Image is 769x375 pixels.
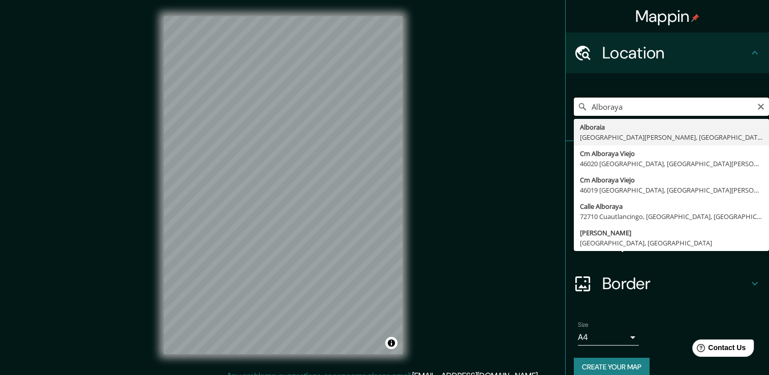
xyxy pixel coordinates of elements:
div: Cm Alboraya Viejo [580,148,763,159]
div: Location [566,33,769,73]
div: A4 [578,329,639,346]
div: Border [566,263,769,304]
iframe: Help widget launcher [679,335,758,364]
div: Alboraia [580,122,763,132]
h4: Location [602,43,749,63]
div: [PERSON_NAME] [580,228,763,238]
div: Layout [566,223,769,263]
input: Pick your city or area [574,98,769,116]
div: 72710 Cuautlancingo, [GEOGRAPHIC_DATA], [GEOGRAPHIC_DATA] [580,211,763,222]
div: Style [566,182,769,223]
div: 46020 [GEOGRAPHIC_DATA], [GEOGRAPHIC_DATA][PERSON_NAME], [GEOGRAPHIC_DATA] [580,159,763,169]
canvas: Map [164,16,403,354]
h4: Border [602,273,749,294]
img: pin-icon.png [691,14,699,22]
button: Clear [757,101,765,111]
div: Pins [566,141,769,182]
div: [GEOGRAPHIC_DATA][PERSON_NAME], [GEOGRAPHIC_DATA] [580,132,763,142]
div: [GEOGRAPHIC_DATA], [GEOGRAPHIC_DATA] [580,238,763,248]
h4: Mappin [635,6,700,26]
h4: Layout [602,233,749,253]
div: Cm Alboraya Viejo [580,175,763,185]
div: 46019 [GEOGRAPHIC_DATA], [GEOGRAPHIC_DATA][PERSON_NAME], [GEOGRAPHIC_DATA] [580,185,763,195]
button: Toggle attribution [385,337,397,349]
label: Size [578,321,589,329]
div: Calle Alboraya [580,201,763,211]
